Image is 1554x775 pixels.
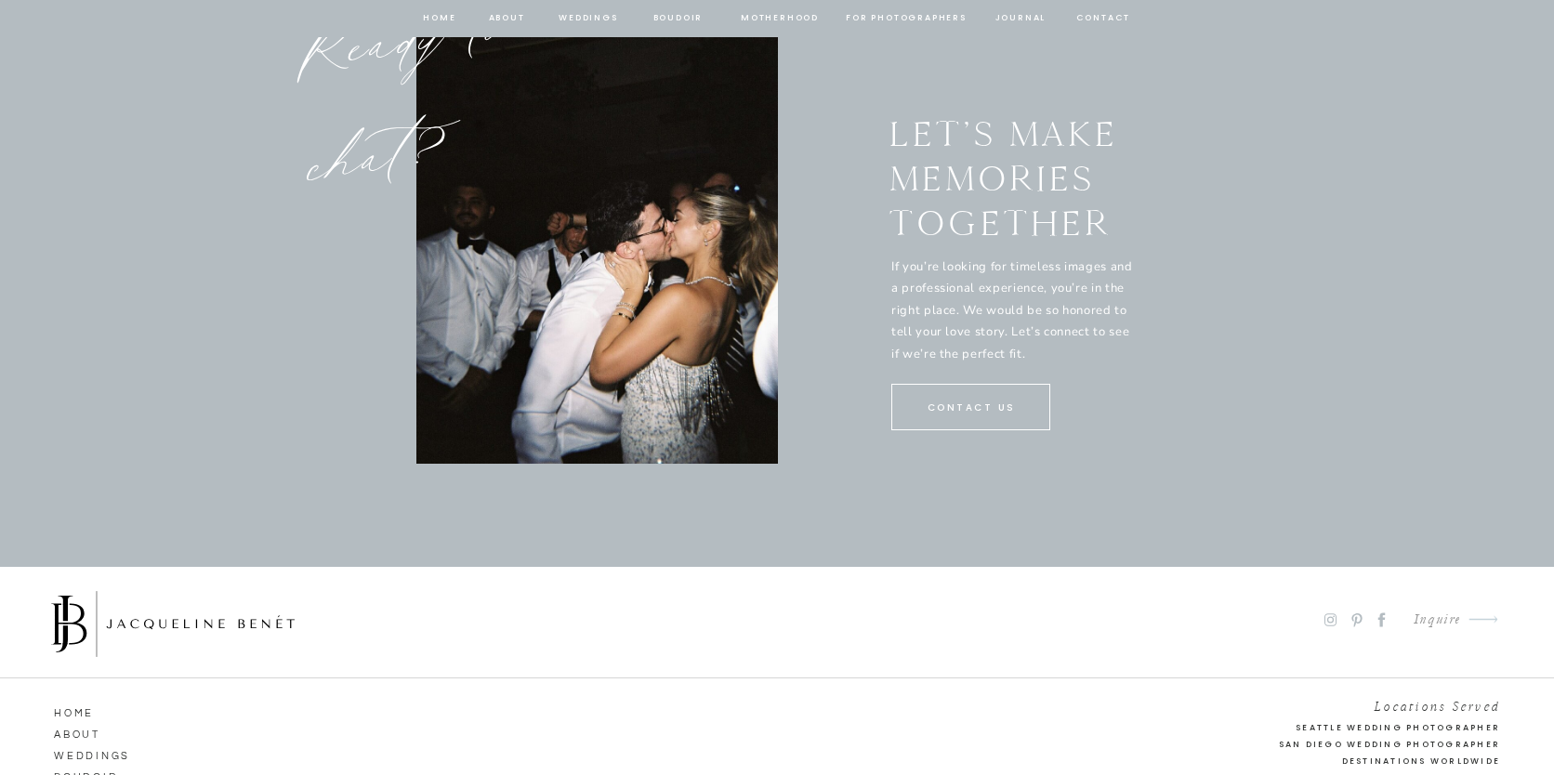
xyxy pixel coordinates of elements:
h2: Destinations Worldwide [1225,754,1500,769]
a: Seattle Wedding Photographer [1225,720,1500,736]
a: contact [1073,10,1133,27]
h2: Locations Served [1225,695,1500,711]
a: Weddings [557,10,620,27]
p: If you’re looking for timeless images and a professional experience, you’re in the right place. W... [891,256,1139,363]
a: CONTACT US [914,400,1029,416]
a: Inquire [1399,608,1461,633]
a: for photographers [846,10,967,27]
a: ABOUT [54,724,160,741]
p: LET’S MAKE MEMORIES TOGETHER [889,112,1138,233]
a: Motherhood [741,10,818,27]
a: BOUDOIR [652,10,705,27]
a: HOME [54,703,160,719]
a: Weddings [54,745,160,762]
a: about [487,10,526,27]
a: San Diego Wedding Photographer [1191,737,1500,753]
a: journal [992,10,1049,27]
a: home [422,10,457,27]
